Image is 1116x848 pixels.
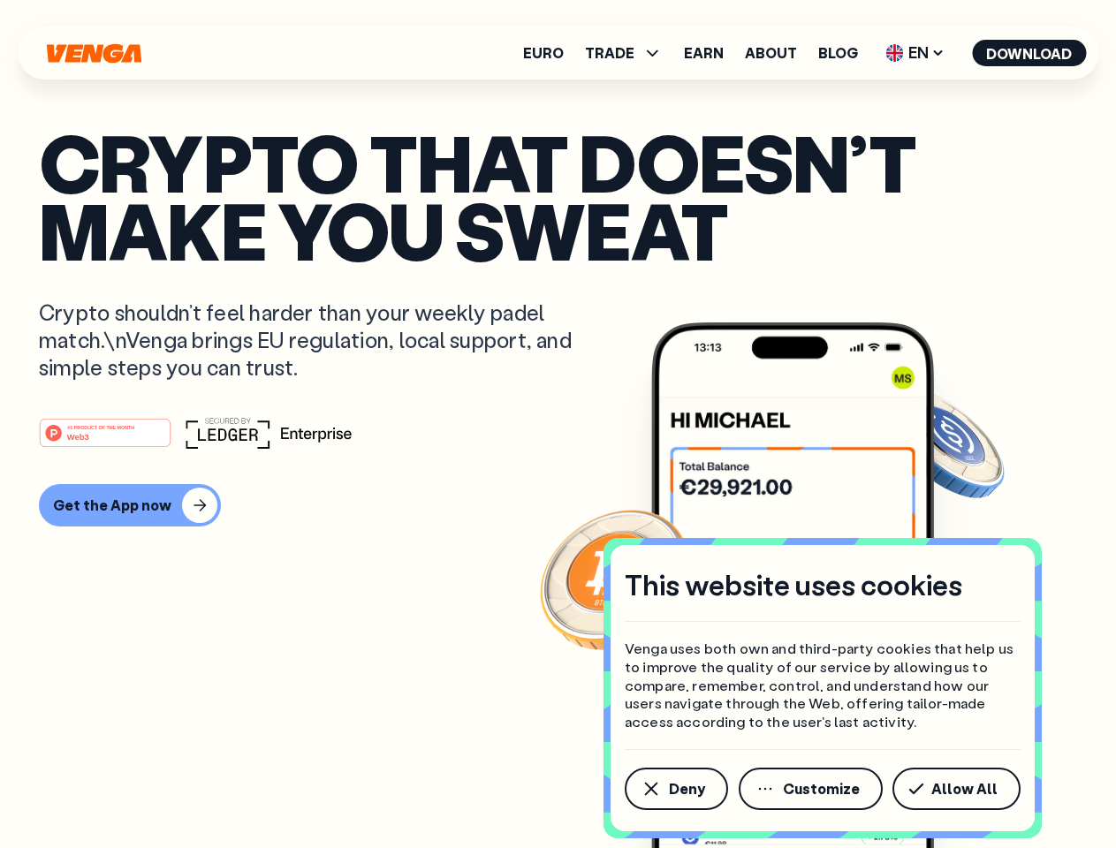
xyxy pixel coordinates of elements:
span: Customize [783,782,860,796]
span: EN [879,39,951,67]
a: Earn [684,46,724,60]
span: TRADE [585,42,663,64]
span: TRADE [585,46,634,60]
button: Allow All [892,768,1021,810]
button: Download [972,40,1086,66]
button: Deny [625,768,728,810]
img: USDC coin [881,380,1008,507]
p: Crypto shouldn’t feel harder than your weekly padel match.\nVenga brings EU regulation, local sup... [39,299,597,382]
button: Get the App now [39,484,221,526]
span: Allow All [931,782,998,796]
a: #1 PRODUCT OF THE MONTHWeb3 [39,428,171,451]
div: Get the App now [53,496,171,514]
tspan: #1 PRODUCT OF THE MONTH [67,424,134,429]
a: Euro [523,46,564,60]
span: Deny [669,782,705,796]
svg: Home [44,43,143,64]
button: Customize [739,768,883,810]
p: Venga uses both own and third-party cookies that help us to improve the quality of our service by... [625,640,1021,731]
a: Blog [818,46,858,60]
img: Bitcoin [536,499,695,658]
img: flag-uk [885,44,903,62]
p: Crypto that doesn’t make you sweat [39,128,1077,263]
a: Get the App now [39,484,1077,526]
h4: This website uses cookies [625,566,962,603]
a: About [745,46,797,60]
tspan: Web3 [67,431,89,441]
